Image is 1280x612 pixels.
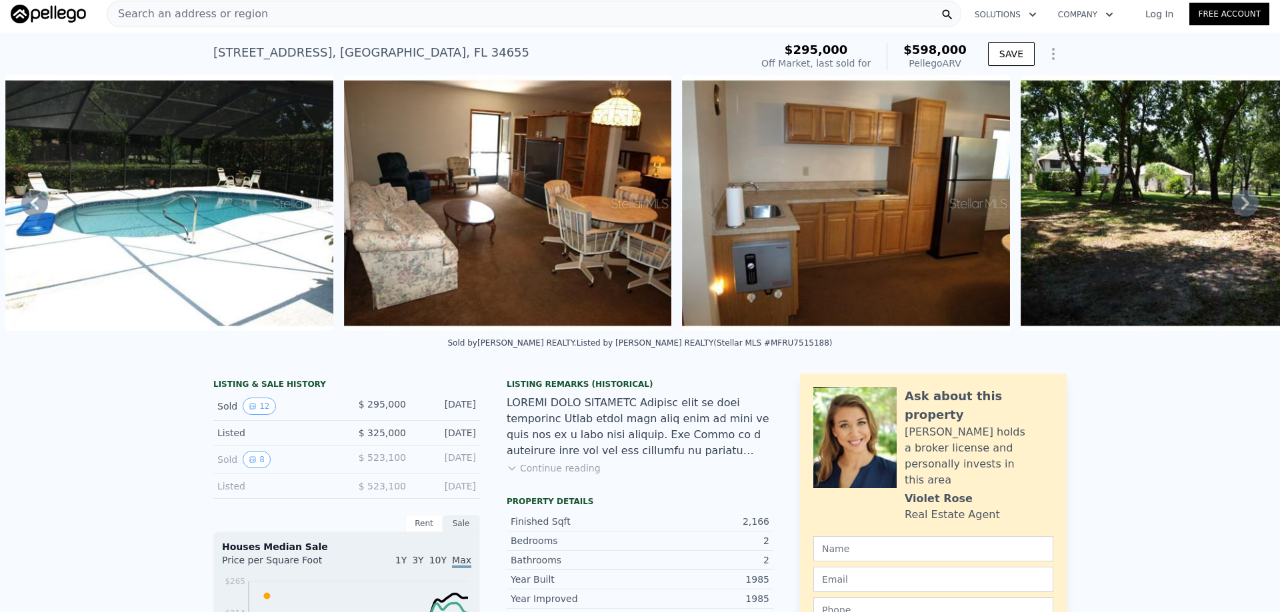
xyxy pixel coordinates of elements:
[359,428,406,438] span: $ 325,000
[905,507,1000,523] div: Real Estate Agent
[1189,3,1269,25] a: Free Account
[405,515,443,532] div: Rent
[640,515,769,528] div: 2,166
[640,573,769,586] div: 1985
[813,536,1053,561] input: Name
[905,424,1053,488] div: [PERSON_NAME] holds a broker license and personally invests in this area
[1047,3,1124,27] button: Company
[682,75,1010,331] img: Sale: 57159323 Parcel: 25303225
[905,491,973,507] div: Violet Rose
[417,398,476,415] div: [DATE]
[222,540,471,553] div: Houses Median Sale
[417,426,476,440] div: [DATE]
[213,379,480,392] div: LISTING & SALE HISTORY
[217,398,336,415] div: Sold
[640,534,769,547] div: 2
[511,534,640,547] div: Bedrooms
[217,479,336,493] div: Listed
[417,479,476,493] div: [DATE]
[785,43,848,57] span: $295,000
[107,6,268,22] span: Search an address or region
[344,75,672,331] img: Sale: 57159323 Parcel: 25303225
[511,573,640,586] div: Year Built
[988,42,1035,66] button: SAVE
[903,57,967,70] div: Pellego ARV
[412,555,423,565] span: 3Y
[1040,41,1067,67] button: Show Options
[5,75,333,331] img: Sale: 57159323 Parcel: 25303225
[507,496,773,507] div: Property details
[813,567,1053,592] input: Email
[964,3,1047,27] button: Solutions
[577,338,833,348] div: Listed by [PERSON_NAME] REALTY (Stellar MLS #MFRU7515188)
[395,555,407,565] span: 1Y
[222,553,347,575] div: Price per Square Foot
[511,553,640,567] div: Bathrooms
[243,451,271,468] button: View historical data
[1129,7,1189,21] a: Log In
[217,451,336,468] div: Sold
[761,57,871,70] div: Off Market, last sold for
[443,515,480,532] div: Sale
[429,555,447,565] span: 10Y
[448,338,577,348] div: Sold by [PERSON_NAME] REALTY .
[452,555,471,568] span: Max
[507,461,601,475] button: Continue reading
[213,43,529,62] div: [STREET_ADDRESS] , [GEOGRAPHIC_DATA] , FL 34655
[359,452,406,463] span: $ 523,100
[507,379,773,390] div: Listing Remarks (Historical)
[359,399,406,410] span: $ 295,000
[905,387,1053,424] div: Ask about this property
[225,577,245,586] tspan: $265
[243,398,275,415] button: View historical data
[640,553,769,567] div: 2
[217,426,336,440] div: Listed
[511,592,640,605] div: Year Improved
[903,43,967,57] span: $598,000
[507,395,773,459] div: LOREMI DOLO SITAMETC Adipisc elit se doei temporinc Utlab etdol magn aliq enim ad mini ve quis no...
[511,515,640,528] div: Finished Sqft
[359,481,406,491] span: $ 523,100
[417,451,476,468] div: [DATE]
[11,5,86,23] img: Pellego
[640,592,769,605] div: 1985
